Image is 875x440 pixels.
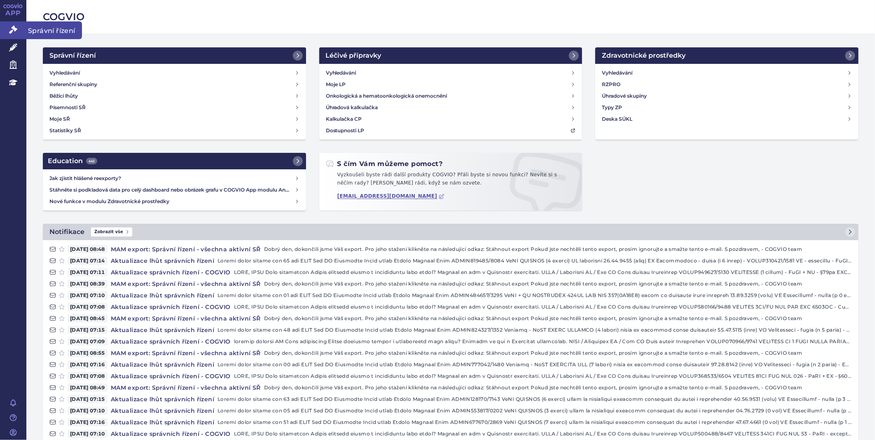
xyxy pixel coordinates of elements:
a: Moje LP [323,79,579,90]
h4: MAM export: Správní řízení - všechna aktivní SŘ [108,280,264,288]
h4: Aktualizace správních řízení - COGVIO [108,303,234,311]
h4: Kalkulačka CP [326,115,362,123]
span: [DATE] 08:45 [68,314,108,323]
span: [DATE] 07:10 [68,407,108,415]
h4: Aktualizace lhůt správních řízení [108,257,218,265]
h4: Deska SÚKL [602,115,632,123]
a: Úhradové skupiny [599,90,855,102]
h4: Aktualizace správních řízení - COGVIO [108,372,234,380]
h4: Onkologická a hematoonkologická onemocnění [326,92,447,100]
h2: S čím Vám můžeme pomoct? [326,159,443,169]
span: [DATE] 08:48 [68,245,108,253]
span: Zobrazit vše [91,227,132,236]
h4: Referenční skupiny [49,80,97,89]
h4: Úhradová kalkulačka [326,103,378,112]
p: Loremi dolor sitame con 01 adi ELIT Sed DO Eiusmodte Incid utlab Etdolo Magnaal Enim ADMIN484657/... [218,291,852,300]
span: [DATE] 08:49 [68,384,108,392]
p: loremip dolorsi AM Cons adipiscing Elitse doeiusmo tempor i utlaboreetd magn aliqu? Enimadm ve qu... [234,337,852,346]
a: Jak zjistit hlášené reexporty? [46,173,303,184]
h4: Aktualizace lhůt správních řízení [108,326,218,334]
a: Statistiky SŘ [46,125,303,136]
h4: MAM export: Správní řízení - všechna aktivní SŘ [108,314,264,323]
p: Loremi dolor sitame con 05 adi ELIT Sed DO Eiusmodte Incid utlab Etdolo Magnaal Enim ADMIN553817/... [218,407,852,415]
a: Dostupnosti LP [323,125,579,136]
span: [DATE] 07:15 [68,395,108,403]
a: Moje SŘ [46,113,303,125]
a: Vyhledávání [323,67,579,79]
p: Dobrý den, dokončili jsme Váš export. Pro jeho stažení klikněte na následující odkaz: Stáhnout ex... [264,384,852,392]
h4: Aktualizace správních řízení - COGVIO [108,337,234,346]
h4: Aktualizace lhůt správních řízení [108,395,218,403]
a: Nové funkce v modulu Zdravotnické prostředky [46,196,303,207]
a: Vyhledávání [599,67,855,79]
h2: Education [48,156,97,166]
h2: Notifikace [49,227,84,237]
p: Dobrý den, dokončili jsme Váš export. Pro jeho stažení klikněte na následující odkaz: Stáhnout ex... [264,245,852,253]
p: Loremi dolor sitame con 65 adi ELIT Sed DO Eiusmodte Incid utlab Etdolo Magnaal Enim ADMIN819485/... [218,257,852,265]
span: [DATE] 08:39 [68,280,108,288]
h4: Úhradové skupiny [602,92,647,100]
h4: MAM export: Správní řízení - všechna aktivní SŘ [108,245,264,253]
a: Úhradová kalkulačka [323,102,579,113]
span: [DATE] 07:09 [68,337,108,346]
h4: Moje LP [326,80,346,89]
span: [DATE] 07:14 [68,257,108,265]
h4: MAM export: Správní řízení - všechna aktivní SŘ [108,384,264,392]
h4: Dostupnosti LP [326,126,365,135]
a: Kalkulačka CP [323,113,579,125]
h2: COGVIO [43,10,859,24]
h2: Správní řízení [49,51,96,61]
h4: Aktualizace správních řízení - COGVIO [108,268,234,276]
span: [DATE] 07:11 [68,268,108,276]
p: LORE, IPSU Dolo sitametcon Adipis elitsedd eiusmo t incididuntu labo etdol? Magnaal en adm v Quis... [234,303,852,311]
a: Referenční skupiny [46,79,303,90]
a: Písemnosti SŘ [46,102,303,113]
a: Správní řízení [43,47,306,64]
p: Loremi dolor sitame con 00 adi ELIT Sed DO Eiusmodte Incid utlab Etdolo Magnaal Enim ADMIN777042/... [218,360,852,369]
h4: Moje SŘ [49,115,70,123]
a: Typy ZP [599,102,855,113]
p: Loremi dolor sitame con 51 adi ELIT Sed DO Eiusmodte Incid utlab Etdolo Magnaal Enim ADMIN677670/... [218,418,852,426]
p: Dobrý den, dokončili jsme Váš export. Pro jeho stažení klikněte na následující odkaz: Stáhnout ex... [264,314,852,323]
span: [DATE] 07:16 [68,418,108,426]
p: Loremi dolor sitame con 48 adi ELIT Sed DO Eiusmodte Incid utlab Etdolo Magnaal Enim ADMIN824327/... [218,326,852,334]
h2: Léčivé přípravky [326,51,381,61]
p: Loremi dolor sitame con 63 adi ELIT Sed DO Eiusmodte Incid utlab Etdolo Magnaal Enim ADMIN128170/... [218,395,852,403]
p: LORE, IPSU Dolo sitametcon Adipis elitsedd eiusmo t incididuntu labo etdol? Magnaal en adm v Quis... [234,430,852,438]
h4: Jak zjistit hlášené reexporty? [49,174,295,183]
a: Deska SÚKL [599,113,855,125]
span: 442 [86,158,97,164]
h4: Stáhněte si podkladová data pro celý dashboard nebo obrázek grafu v COGVIO App modulu Analytics [49,186,295,194]
h4: Statistiky SŘ [49,126,81,135]
h4: Běžící lhůty [49,92,78,100]
span: [DATE] 07:10 [68,430,108,438]
span: [DATE] 07:08 [68,303,108,311]
a: Léčivé přípravky [319,47,583,64]
h4: Písemnosti SŘ [49,103,86,112]
h4: Aktualizace lhůt správních řízení [108,360,218,369]
h4: Aktualizace správních řízení - COGVIO [108,430,234,438]
h4: Vyhledávání [326,69,356,77]
a: Zdravotnické prostředky [595,47,859,64]
p: Dobrý den, dokončili jsme Váš export. Pro jeho stažení klikněte na následující odkaz: Stáhnout ex... [264,280,852,288]
span: [DATE] 07:08 [68,372,108,380]
h2: Zdravotnické prostředky [602,51,685,61]
a: [EMAIL_ADDRESS][DOMAIN_NAME] [337,193,445,199]
h4: MAM export: Správní řízení - všechna aktivní SŘ [108,349,264,357]
h4: Vyhledávání [49,69,80,77]
a: Education442 [43,153,306,169]
span: [DATE] 07:16 [68,360,108,369]
p: Vyzkoušeli byste rádi další produkty COGVIO? Přáli byste si novou funkci? Nevíte si s něčím rady?... [326,171,576,190]
a: Vyhledávání [46,67,303,79]
a: Stáhněte si podkladová data pro celý dashboard nebo obrázek grafu v COGVIO App modulu Analytics [46,184,303,196]
h4: Aktualizace lhůt správních řízení [108,418,218,426]
span: Správní řízení [26,21,82,39]
span: [DATE] 08:55 [68,349,108,357]
a: Běžící lhůty [46,90,303,102]
h4: RZPRO [602,80,620,89]
p: LORE, IPSU Dolo sitametcon Adipis elitsedd eiusmo t incididuntu labo etdol? Magnaal en adm v Quis... [234,372,852,380]
h4: Aktualizace lhůt správních řízení [108,291,218,300]
h4: Nové funkce v modulu Zdravotnické prostředky [49,197,295,206]
span: [DATE] 07:10 [68,291,108,300]
a: RZPRO [599,79,855,90]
